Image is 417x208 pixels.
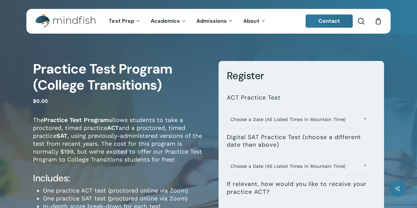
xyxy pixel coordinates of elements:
a: Test Prep [104,18,146,24]
span: Admissions [196,17,227,24]
strong: SAT [56,132,67,139]
strong: ACT [107,124,119,131]
nav: Main Menu [104,9,271,34]
span: Academics [151,17,180,24]
h4: Includes: [33,172,209,184]
a: Admissions [192,18,238,24]
span: Choose a Date (All Listed Times in Mountain Time) [227,112,370,126]
strong: Practice Test Program [44,116,109,123]
span: Test Prep [109,17,134,24]
span: $ [33,98,36,104]
span: Choose a Date (All Listed Times in Mountain Time) [227,110,371,128]
span: Choose a Date (All Listed Times in Mountain Time) [227,159,370,173]
label: If relevant, how would you like to receive your practice ACT? [227,180,371,196]
label: ACT Practice Test [227,94,281,102]
bdi: 0.00 [33,98,48,104]
h1: Practice Test Program (College Transitions) [33,61,209,94]
a: About [238,18,271,24]
span: About [243,17,259,24]
a: Contact [306,15,353,28]
span: Choose a Date (All Listed Times in Mountain Time) [227,157,371,175]
span: Contact [318,17,340,24]
header: Main Menu [26,9,391,34]
li: One practice SAT test (proctored online via Zoom) [43,194,209,202]
a: Academics [146,18,192,24]
p: The allows students to take a proctored, timed practice and a proctored, timed practice , using p... [33,116,209,172]
h3: Register [227,69,376,82]
label: Digital SAT Practice Test (choose a different date than above) [227,134,371,149]
li: One practice ACT test (proctored online via Zoom) [43,187,209,194]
